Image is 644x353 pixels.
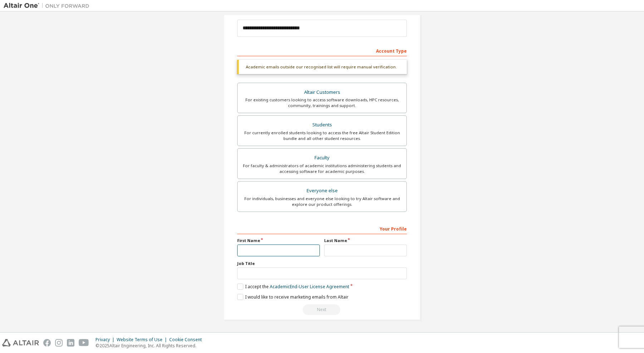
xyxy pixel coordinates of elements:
div: Faculty [242,153,402,163]
img: facebook.svg [43,339,51,347]
label: I accept the [237,284,349,290]
div: Account Type [237,45,407,56]
img: altair_logo.svg [2,339,39,347]
label: First Name [237,238,320,243]
div: Website Terms of Use [117,337,169,343]
div: For faculty & administrators of academic institutions administering students and accessing softwa... [242,163,402,174]
label: Job Title [237,261,407,266]
div: Read and acccept EULA to continue [237,304,407,315]
div: Everyone else [242,186,402,196]
div: Your Profile [237,223,407,234]
label: I would like to receive marketing emails from Altair [237,294,348,300]
div: Students [242,120,402,130]
img: linkedin.svg [67,339,74,347]
img: instagram.svg [55,339,63,347]
label: Last Name [324,238,407,243]
div: For individuals, businesses and everyone else looking to try Altair software and explore our prod... [242,196,402,207]
div: Academic emails outside our recognised list will require manual verification. [237,60,407,74]
div: For currently enrolled students looking to access the free Altair Student Edition bundle and all ... [242,130,402,141]
p: © 2025 Altair Engineering, Inc. All Rights Reserved. [96,343,206,349]
a: Academic End-User License Agreement [270,284,349,290]
img: Altair One [4,2,93,9]
img: youtube.svg [79,339,89,347]
div: Cookie Consent [169,337,206,343]
div: Privacy [96,337,117,343]
div: Altair Customers [242,87,402,97]
div: For existing customers looking to access software downloads, HPC resources, community, trainings ... [242,97,402,108]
